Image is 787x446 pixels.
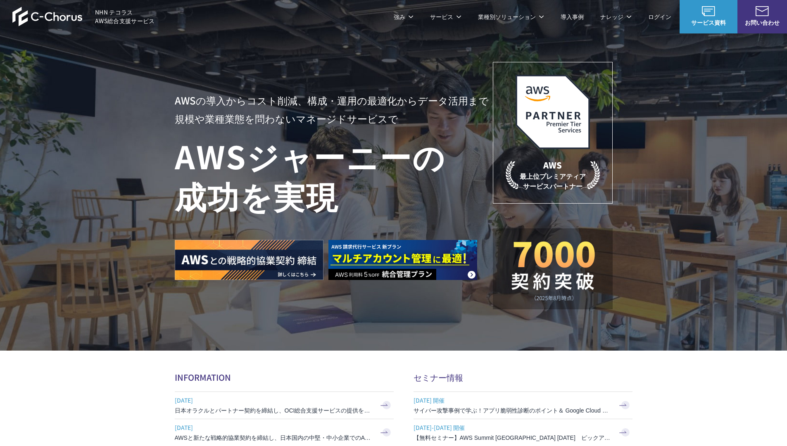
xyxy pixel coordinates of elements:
h2: セミナー情報 [414,371,632,383]
img: お問い合わせ [756,6,769,16]
span: [DATE] 開催 [414,394,612,406]
a: [DATE] AWSと新たな戦略的協業契約を締結し、日本国内の中堅・中小企業でのAWS活用を加速 [175,419,394,446]
h3: 日本オラクルとパートナー契約を締結し、OCI総合支援サービスの提供を開始 [175,406,373,415]
img: AWSプレミアティアサービスパートナー [516,75,590,149]
p: ナレッジ [600,12,632,21]
a: ログイン [648,12,671,21]
h2: INFORMATION [175,371,394,383]
img: AWS請求代行サービス 統合管理プラン [328,240,477,280]
p: 強み [394,12,414,21]
p: 最上位プレミアティア サービスパートナー [506,159,600,191]
a: [DATE] 開催 サイバー攻撃事例で学ぶ！アプリ脆弱性診断のポイント＆ Google Cloud セキュリティ対策 [414,392,632,419]
a: 導入事例 [561,12,584,21]
span: お問い合わせ [737,18,787,27]
img: 契約件数 [509,241,596,301]
em: AWS [543,159,562,171]
p: 業種別ソリューション [478,12,544,21]
span: NHN テコラス AWS総合支援サービス [95,8,155,25]
img: AWS総合支援サービス C-Chorus サービス資料 [702,6,715,16]
a: [DATE] 日本オラクルとパートナー契約を締結し、OCI総合支援サービスの提供を開始 [175,392,394,419]
span: [DATE] [175,394,373,406]
span: サービス資料 [680,18,737,27]
span: [DATE]-[DATE] 開催 [414,421,612,434]
h3: 【無料セミナー】AWS Summit [GEOGRAPHIC_DATA] [DATE] ピックアップセッション [414,434,612,442]
span: [DATE] [175,421,373,434]
a: AWS総合支援サービス C-Chorus NHN テコラスAWS総合支援サービス [12,7,155,26]
p: サービス [430,12,461,21]
h3: サイバー攻撃事例で学ぶ！アプリ脆弱性診断のポイント＆ Google Cloud セキュリティ対策 [414,406,612,415]
a: [DATE]-[DATE] 開催 【無料セミナー】AWS Summit [GEOGRAPHIC_DATA] [DATE] ピックアップセッション [414,419,632,446]
h3: AWSと新たな戦略的協業契約を締結し、日本国内の中堅・中小企業でのAWS活用を加速 [175,434,373,442]
h1: AWS ジャーニーの 成功を実現 [175,136,493,215]
img: AWSとの戦略的協業契約 締結 [175,240,323,280]
p: AWSの導入からコスト削減、 構成・運用の最適化からデータ活用まで 規模や業種業態を問わない マネージドサービスで [175,91,493,128]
